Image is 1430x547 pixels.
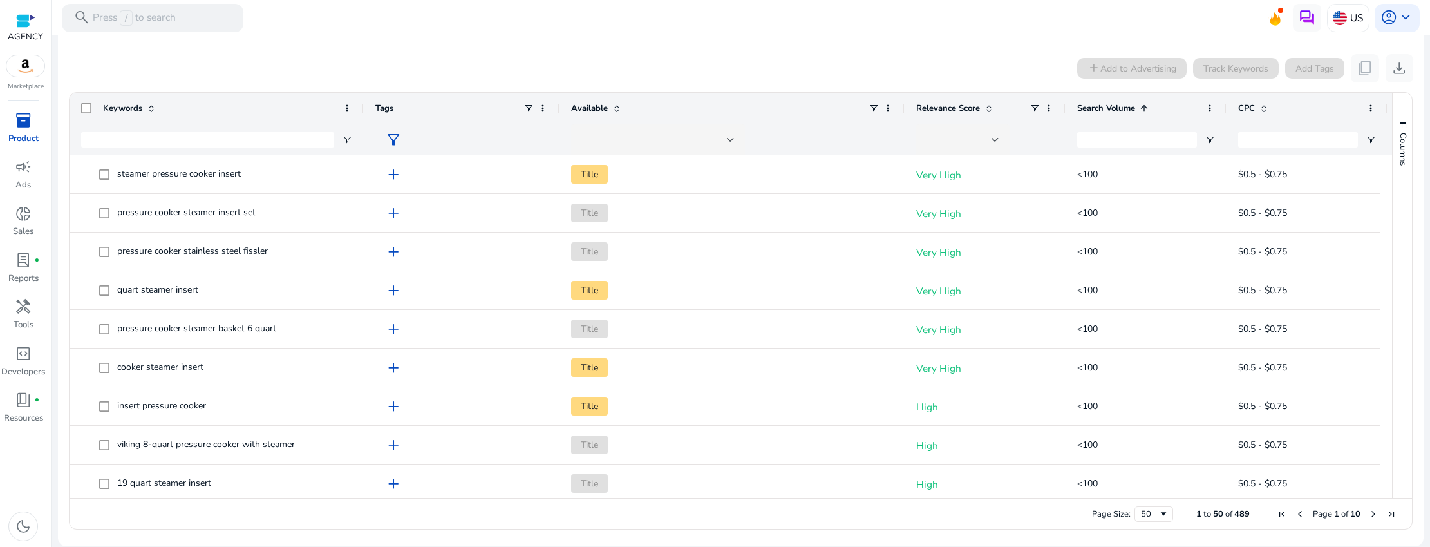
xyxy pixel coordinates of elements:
[81,132,334,148] input: Keywords Filter Input
[385,131,402,148] span: filter_alt
[916,162,1054,188] p: Very High
[1196,508,1201,520] span: 1
[916,432,1054,459] p: High
[117,322,276,334] span: pressure cooker steamer basket 6 quart
[1077,400,1098,412] span: <100
[916,316,1054,343] p: Very High
[1203,508,1211,520] span: to
[1350,508,1360,520] span: 10
[916,102,980,114] span: Relevance Score
[1234,508,1250,520] span: 489
[916,278,1054,304] p: Very High
[117,245,268,257] span: pressure cooker stainless steel fissler
[571,358,608,377] span: Title
[8,82,44,91] p: Marketplace
[385,360,402,376] span: add
[6,55,45,77] img: amazon.svg
[1141,508,1158,520] div: 50
[1077,168,1098,180] span: <100
[1238,400,1287,412] span: $0.5 - $0.75
[1077,439,1098,451] span: <100
[385,437,402,454] span: add
[1238,284,1287,296] span: $0.5 - $0.75
[1225,508,1232,520] span: of
[15,298,32,315] span: handyman
[385,205,402,222] span: add
[916,394,1054,420] p: High
[385,475,402,492] span: add
[1077,132,1197,148] input: Search Volume Filter Input
[15,518,32,535] span: dark_mode
[15,206,32,222] span: donut_small
[1341,508,1348,520] span: of
[15,392,32,408] span: book_4
[117,283,198,296] span: quart steamer insert
[1077,477,1098,490] span: <100
[1092,508,1131,520] div: Page Size:
[916,239,1054,265] p: Very High
[1380,9,1397,26] span: account_circle
[1386,509,1397,519] div: Last Page
[1397,133,1409,166] span: Columns
[1295,509,1305,519] div: Previous Page
[571,204,608,222] span: Title
[1077,284,1098,296] span: <100
[1238,477,1287,490] span: $0.5 - $0.75
[4,412,43,425] p: Resources
[1238,207,1287,219] span: $0.5 - $0.75
[117,477,211,489] span: 19 quart steamer insert
[1213,508,1223,520] span: 50
[8,273,39,285] p: Reports
[1238,132,1358,148] input: CPC Filter Input
[13,226,33,238] p: Sales
[117,438,295,450] span: viking 8-quart pressure cooker with steamer
[1391,60,1407,77] span: download
[1238,102,1255,114] span: CPC
[117,399,206,412] span: insert pressure cooker
[571,281,608,300] span: Title
[571,474,608,493] span: Title
[15,112,32,129] span: inventory_2
[1077,323,1098,335] span: <100
[93,10,176,26] p: Press to search
[8,133,39,146] p: Product
[1238,323,1287,335] span: $0.5 - $0.75
[916,471,1054,497] p: High
[1334,508,1339,520] span: 1
[1397,9,1414,26] span: keyboard_arrow_down
[15,252,32,269] span: lab_profile
[15,345,32,362] span: code_blocks
[1,366,45,379] p: Developers
[571,165,608,184] span: Title
[1077,207,1098,219] span: <100
[916,355,1054,381] p: Very High
[1333,11,1347,25] img: us.svg
[571,436,608,454] span: Title
[34,398,40,403] span: fiber_manual_record
[34,258,40,264] span: fiber_manual_record
[15,158,32,175] span: campaign
[385,166,402,183] span: add
[14,319,33,332] p: Tools
[1386,54,1414,82] button: download
[1077,361,1098,374] span: <100
[1077,102,1135,114] span: Search Volume
[117,168,241,180] span: steamer pressure cooker insert
[571,242,608,261] span: Title
[1313,508,1332,520] span: Page
[1238,245,1287,258] span: $0.5 - $0.75
[120,10,132,26] span: /
[117,361,203,373] span: cooker steamer insert
[1350,6,1363,29] p: US
[1366,135,1376,145] button: Open Filter Menu
[117,206,256,218] span: pressure cooker steamer insert set
[1238,361,1287,374] span: $0.5 - $0.75
[1134,506,1173,522] div: Page Size
[375,102,393,114] span: Tags
[1277,509,1287,519] div: First Page
[571,397,608,416] span: Title
[385,244,402,260] span: add
[15,179,31,192] p: Ads
[385,282,402,299] span: add
[1077,245,1098,258] span: <100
